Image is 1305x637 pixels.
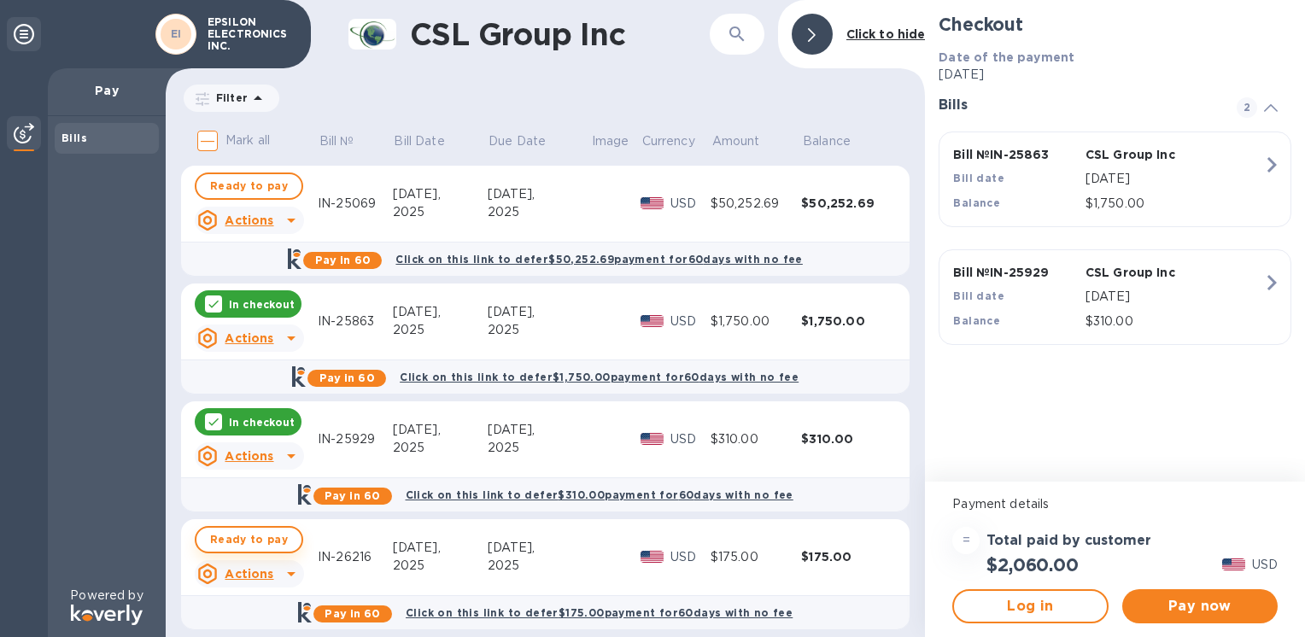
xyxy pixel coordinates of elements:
[210,529,288,550] span: Ready to pay
[711,548,802,566] div: $175.00
[801,430,892,447] div: $310.00
[641,433,664,445] img: USD
[803,132,873,150] span: Balance
[393,557,488,575] div: 2025
[642,132,695,150] p: Currency
[641,315,664,327] img: USD
[225,131,270,149] p: Mark all
[393,185,488,203] div: [DATE],
[325,489,380,502] b: Pay in 60
[210,176,288,196] span: Ready to pay
[592,132,629,150] p: Image
[953,314,1000,327] b: Balance
[393,203,488,221] div: 2025
[319,132,354,150] p: Bill №
[801,313,892,330] div: $1,750.00
[488,421,591,439] div: [DATE],
[225,449,273,463] u: Actions
[846,27,926,41] b: Click to hide
[641,551,664,563] img: USD
[986,533,1151,549] h3: Total paid by customer
[318,548,393,566] div: IN-26216
[393,303,488,321] div: [DATE],
[319,371,375,384] b: Pay in 60
[1086,195,1263,213] p: $1,750.00
[61,131,87,144] b: Bills
[70,587,143,605] p: Powered by
[641,197,664,209] img: USD
[209,91,248,105] p: Filter
[489,132,546,150] p: Due Date
[315,254,371,266] b: Pay in 60
[318,195,393,213] div: IN-25069
[939,131,1291,227] button: Bill №IN-25863CSL Group IncBill date[DATE]Balance$1,750.00
[406,488,793,501] b: Click on this link to defer $310.00 payment for 60 days with no fee
[801,548,892,565] div: $175.00
[394,132,466,150] span: Bill Date
[939,249,1291,345] button: Bill №IN-25929CSL Group IncBill date[DATE]Balance$310.00
[410,16,710,52] h1: CSL Group Inc
[939,66,1291,84] p: [DATE]
[939,14,1291,35] h2: Checkout
[1136,596,1264,617] span: Pay now
[801,195,892,212] div: $50,252.69
[711,313,802,330] div: $1,750.00
[318,313,393,330] div: IN-25863
[670,313,711,330] p: USD
[393,421,488,439] div: [DATE],
[393,539,488,557] div: [DATE],
[939,97,1216,114] h3: Bills
[318,430,393,448] div: IN-25929
[325,607,380,620] b: Pay in 60
[1237,97,1257,118] span: 2
[225,567,273,581] u: Actions
[670,195,711,213] p: USD
[952,527,980,554] div: =
[229,415,295,430] p: In checkout
[489,132,568,150] span: Due Date
[952,495,1278,513] p: Payment details
[670,548,711,566] p: USD
[939,50,1074,64] b: Date of the payment
[711,430,802,448] div: $310.00
[319,132,377,150] span: Bill №
[711,195,802,213] div: $50,252.69
[71,605,143,625] img: Logo
[712,132,760,150] p: Amount
[393,321,488,339] div: 2025
[968,596,1092,617] span: Log in
[406,606,793,619] b: Click on this link to defer $175.00 payment for 60 days with no fee
[712,132,782,150] span: Amount
[986,554,1078,576] h2: $2,060.00
[488,557,591,575] div: 2025
[61,82,152,99] p: Pay
[488,439,591,457] div: 2025
[953,289,1004,302] b: Bill date
[488,303,591,321] div: [DATE],
[1122,589,1278,623] button: Pay now
[953,146,1078,163] p: Bill № IN-25863
[1252,556,1278,574] p: USD
[171,27,182,40] b: EI
[953,172,1004,184] b: Bill date
[953,196,1000,209] b: Balance
[229,297,295,312] p: In checkout
[488,321,591,339] div: 2025
[195,172,303,200] button: Ready to pay
[395,253,802,266] b: Click on this link to defer $50,252.69 payment for 60 days with no fee
[952,589,1108,623] button: Log in
[208,16,293,52] p: EPSILON ELECTRONICS INC.
[1086,313,1263,330] p: $310.00
[225,331,273,345] u: Actions
[803,132,851,150] p: Balance
[393,439,488,457] div: 2025
[1086,264,1210,281] p: CSL Group Inc
[1086,146,1210,163] p: CSL Group Inc
[488,539,591,557] div: [DATE],
[195,526,303,553] button: Ready to pay
[1086,170,1263,188] p: [DATE]
[1086,288,1263,306] p: [DATE]
[488,185,591,203] div: [DATE],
